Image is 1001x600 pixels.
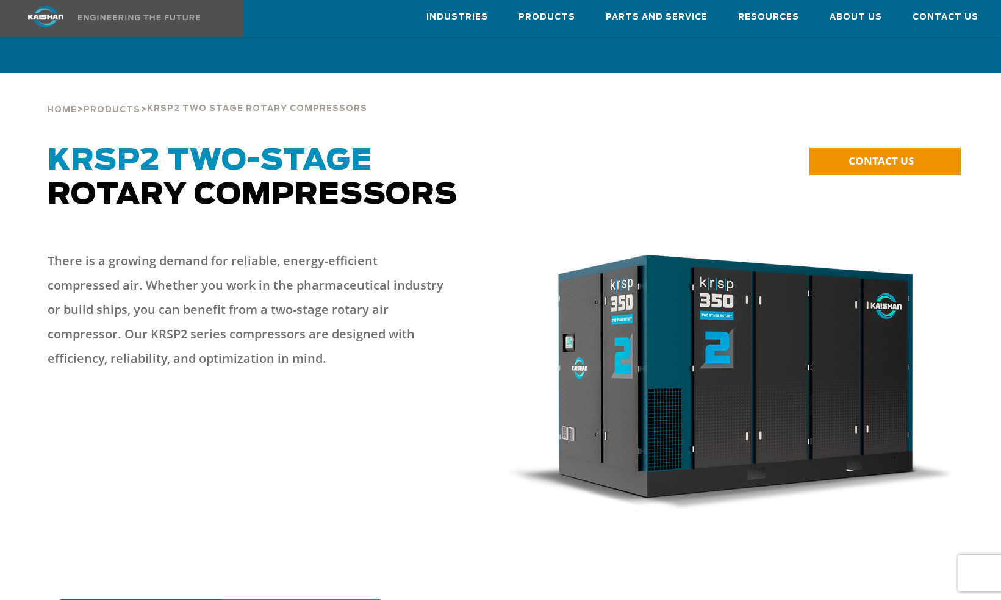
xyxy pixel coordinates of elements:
[78,15,200,20] img: Engineering the future
[518,10,575,24] span: Products
[48,146,457,210] span: Rotary Compressors
[518,1,575,34] a: Products
[830,10,882,24] span: About Us
[913,10,978,24] span: Contact Us
[606,10,708,24] span: Parts and Service
[48,146,372,176] span: KRSP2 Two-Stage
[147,105,367,113] span: krsp2 two stage rotary compressors
[426,10,488,24] span: Industries
[606,1,708,34] a: Parts and Service
[738,10,799,24] span: Resources
[47,104,77,115] a: Home
[48,249,452,371] p: There is a growing demand for reliable, energy-efficient compressed air. Whether you work in the ...
[849,154,914,168] span: CONTACT US
[426,1,488,34] a: Industries
[47,106,77,114] span: Home
[84,106,140,114] span: Products
[809,148,961,175] a: CONTACT US
[47,73,367,120] div: > >
[830,1,882,34] a: About Us
[913,1,978,34] a: Contact Us
[84,104,140,115] a: Products
[738,1,799,34] a: Resources
[508,255,955,513] img: krsp350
